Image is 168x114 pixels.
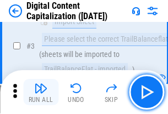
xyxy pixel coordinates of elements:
[138,83,155,101] img: Main button
[68,96,84,103] div: Undo
[132,7,140,15] img: Support
[23,79,58,105] button: Run All
[34,82,47,95] img: Run All
[105,82,118,95] img: Skip
[29,96,53,103] div: Run All
[146,4,159,18] img: Settings menu
[26,1,127,21] div: Digital Content Capitalization ([DATE])
[105,96,118,103] div: Skip
[9,4,22,18] img: Back
[26,42,35,50] span: # 3
[58,79,94,105] button: Undo
[94,79,129,105] button: Skip
[42,63,128,76] div: TrailBalanceFlat - imported
[69,82,83,95] img: Undo
[52,15,96,29] div: Import Sheet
